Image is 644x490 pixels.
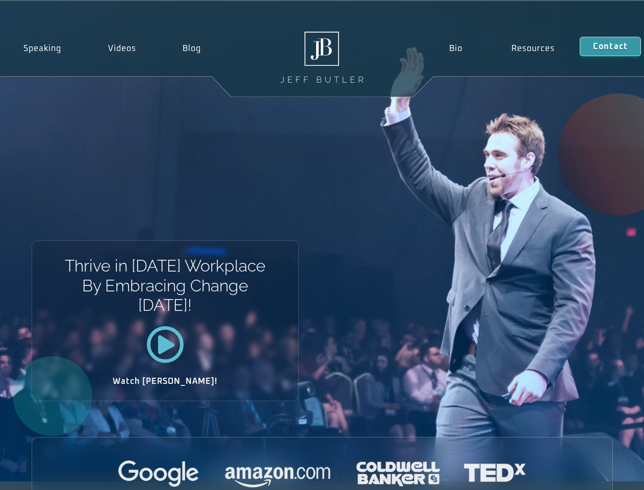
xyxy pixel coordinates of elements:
a: Resources [487,37,580,60]
nav: Menu [424,37,579,60]
a: Blog [159,37,224,60]
span: Contact [593,42,628,51]
h2: Watch [PERSON_NAME]! [68,377,263,385]
a: Contact [580,37,641,56]
h1: Thrive in [DATE] Workplace By Embracing Change [DATE]! [64,256,266,315]
a: Videos [85,37,160,60]
a: Bio [424,37,487,60]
